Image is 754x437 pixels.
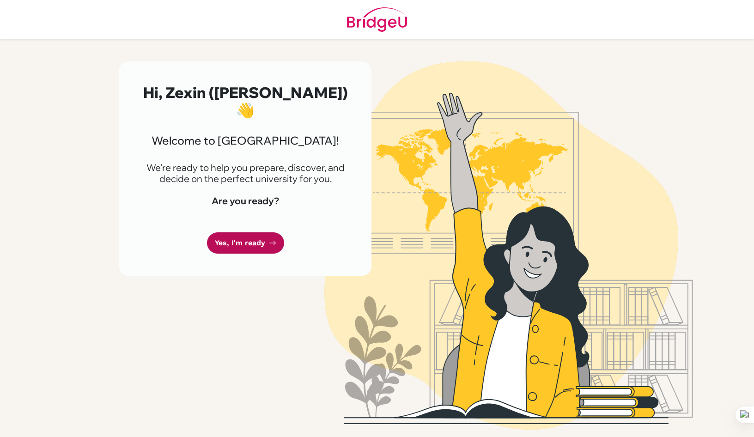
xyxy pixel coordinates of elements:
h4: Are you ready? [141,195,349,206]
h2: Hi, Zexin ([PERSON_NAME]) 👋 [141,84,349,119]
h3: Welcome to [GEOGRAPHIC_DATA]! [141,134,349,147]
p: We're ready to help you prepare, discover, and decide on the perfect university for you. [141,162,349,184]
a: Yes, I'm ready [207,232,284,254]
